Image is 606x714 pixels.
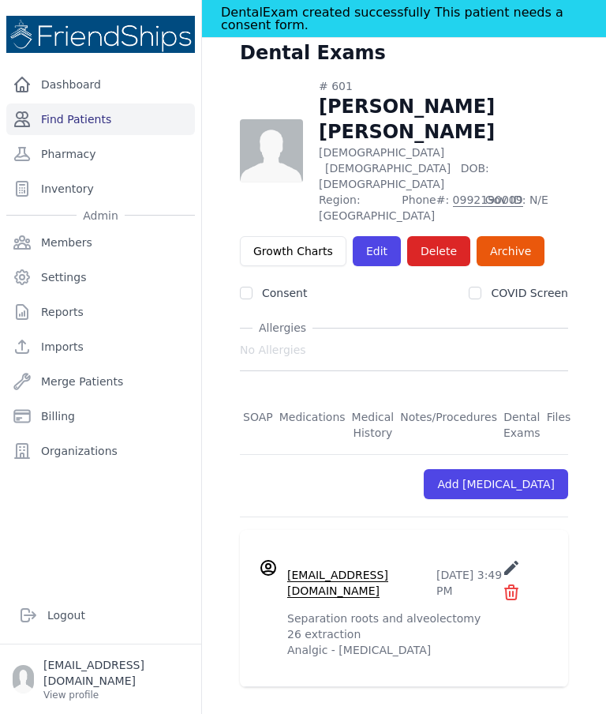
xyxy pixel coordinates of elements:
a: Billing [6,400,195,432]
span: [DEMOGRAPHIC_DATA] [325,162,451,175]
a: Medications [276,396,349,455]
a: [EMAIL_ADDRESS][DOMAIN_NAME] View profile [13,657,189,701]
a: Dental Exams [500,396,544,455]
a: Logout [13,599,189,631]
a: Settings [6,261,195,293]
span: Admin [77,208,125,224]
label: COVID Screen [491,287,568,299]
a: Organizations [6,435,195,467]
p: [EMAIL_ADDRESS][DOMAIN_NAME] [43,657,189,689]
a: Inventory [6,173,195,205]
a: SOAP [240,396,276,455]
p: Separation roots and alveolectomy 26 extraction Analgic - [MEDICAL_DATA] [287,611,549,658]
a: Add [MEDICAL_DATA] [424,469,568,499]
img: person-242608b1a05df3501eefc295dc1bc67a.jpg [240,119,303,182]
a: Growth Charts [240,236,346,266]
nav: Tabs [240,396,568,455]
span: Gov ID: N/E [485,192,568,224]
a: Merge Patients [6,366,195,397]
div: # 601 [319,78,568,94]
img: Medical Missions EMR [6,16,195,53]
a: Pharmacy [6,138,195,170]
a: Imports [6,331,195,363]
a: Notes/Procedures [397,396,500,455]
a: Edit [353,236,401,266]
i: create [502,558,521,577]
a: Reports [6,296,195,328]
span: Phone#: [402,192,475,224]
span: Region: [GEOGRAPHIC_DATA] [319,192,392,224]
p: [DATE] 3:49 PM [436,567,503,599]
button: Delete [407,236,470,266]
p: [DEMOGRAPHIC_DATA] [319,145,568,192]
a: Files [544,396,574,455]
a: create [502,566,521,581]
p: View profile [43,689,189,701]
span: Allergies [252,320,312,336]
a: Dashboard [6,69,195,100]
span: No Allergies [240,342,306,358]
h1: Dental Exams [240,40,386,66]
a: Members [6,227,195,258]
a: Find Patients [6,103,195,135]
label: Consent [262,287,307,299]
a: Medical History [349,396,398,455]
a: Archive [477,236,544,266]
h1: [PERSON_NAME] [PERSON_NAME] [319,94,568,145]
